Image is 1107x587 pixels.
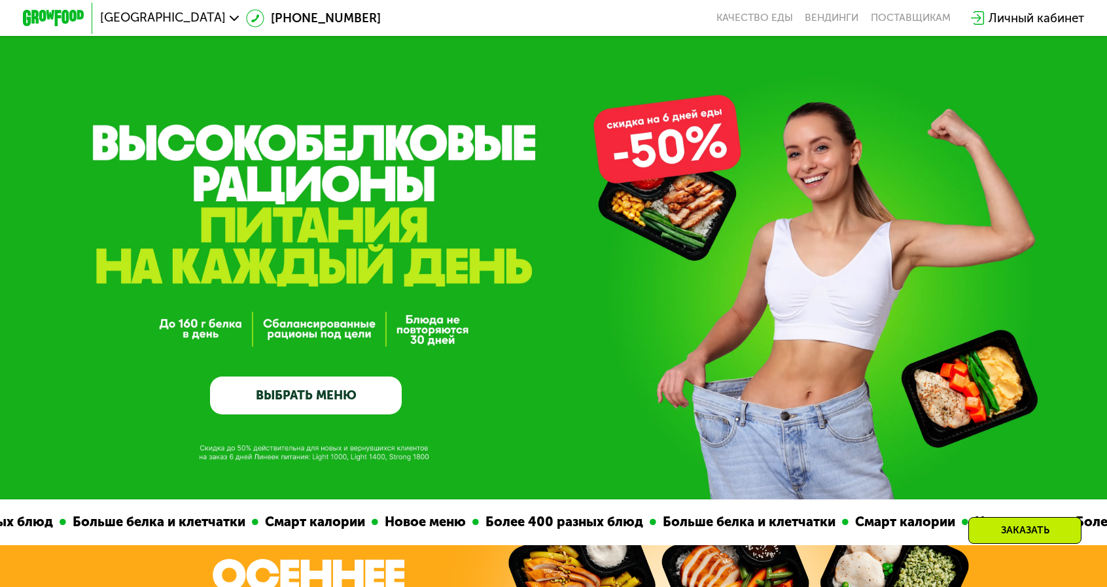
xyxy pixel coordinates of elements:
[655,512,841,532] div: Больше белка и клетчатки
[100,12,226,24] span: [GEOGRAPHIC_DATA]
[377,512,471,532] div: Новое меню
[246,9,381,27] a: [PHONE_NUMBER]
[210,377,402,415] a: ВЫБРАТЬ МЕНЮ
[716,12,793,24] a: Качество еды
[968,517,1081,544] div: Заказать
[478,512,648,532] div: Более 400 разных блюд
[847,512,960,532] div: Смарт калории
[257,512,370,532] div: Смарт калории
[871,12,951,24] div: поставщикам
[805,12,858,24] a: Вендинги
[65,512,251,532] div: Больше белка и клетчатки
[989,9,1084,27] div: Личный кабинет
[967,512,1061,532] div: Новое меню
